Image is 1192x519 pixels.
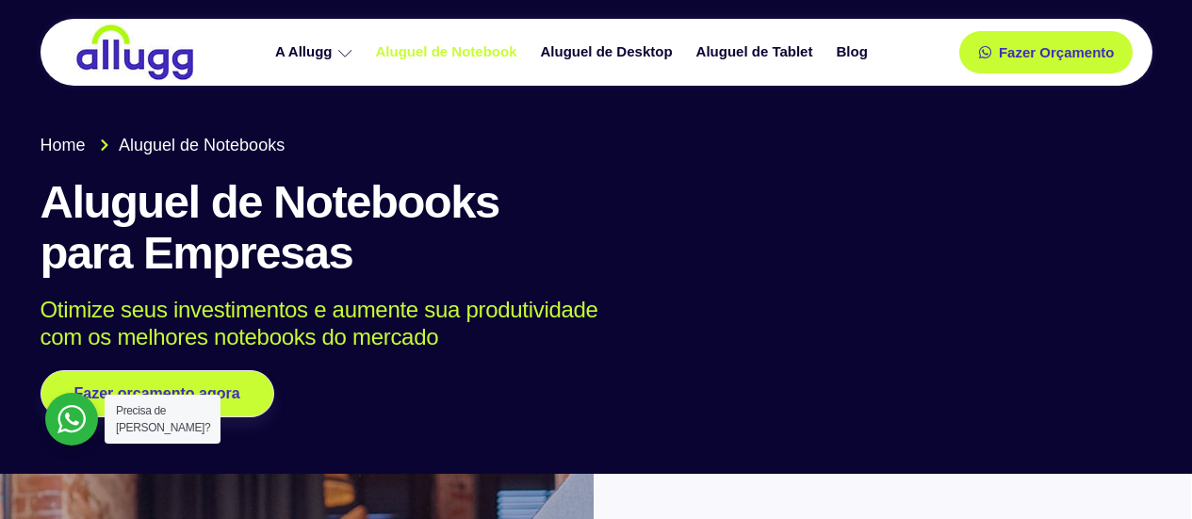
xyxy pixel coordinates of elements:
span: Fazer Orçamento [999,45,1115,59]
span: Home [41,133,86,158]
span: Precisa de [PERSON_NAME]? [116,404,210,434]
a: Aluguel de Tablet [687,36,827,69]
span: Aluguel de Notebooks [114,133,285,158]
a: Blog [826,36,881,69]
h1: Aluguel de Notebooks para Empresas [41,177,1152,279]
a: Fazer Orçamento [959,31,1134,73]
a: A Allugg [266,36,367,69]
span: Fazer orçamento agora [74,386,240,401]
img: locação de TI é Allugg [73,24,196,81]
a: Fazer orçamento agora [41,370,274,417]
a: Aluguel de Notebook [367,36,531,69]
a: Aluguel de Desktop [531,36,687,69]
p: Otimize seus investimentos e aumente sua produtividade com os melhores notebooks do mercado [41,297,1125,351]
